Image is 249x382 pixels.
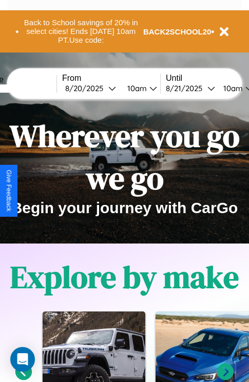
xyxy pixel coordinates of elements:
button: Back to School savings of 20% in select cities! Ends [DATE] 10am PT.Use code: [19,15,143,47]
div: Give Feedback [5,170,12,212]
button: 10am [119,83,160,94]
div: 8 / 21 / 2025 [166,83,207,93]
div: 10am [218,83,245,93]
div: 10am [122,83,149,93]
button: 8/20/2025 [62,83,119,94]
label: From [62,74,160,83]
h1: Explore by make [10,256,239,298]
b: BACK2SCHOOL20 [143,27,212,36]
div: 8 / 20 / 2025 [65,83,108,93]
div: Open Intercom Messenger [10,347,35,372]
